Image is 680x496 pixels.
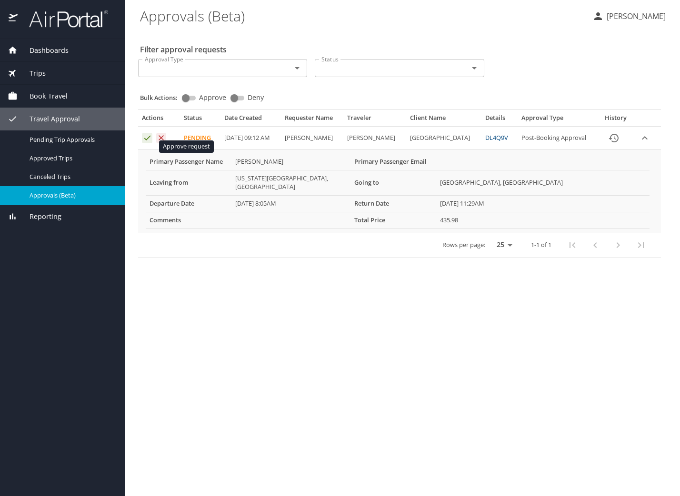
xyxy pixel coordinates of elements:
[343,127,406,150] td: [PERSON_NAME]
[518,127,598,150] td: Post-Booking Approval
[489,238,516,252] select: rows per page
[30,154,113,163] span: Approved Trips
[406,127,481,150] td: [GEOGRAPHIC_DATA]
[481,114,518,126] th: Details
[146,195,231,212] th: Departure Date
[18,91,68,101] span: Book Travel
[406,114,481,126] th: Client Name
[531,242,551,248] p: 1-1 of 1
[231,170,350,195] td: [US_STATE][GEOGRAPHIC_DATA], [GEOGRAPHIC_DATA]
[442,242,485,248] p: Rows per page:
[140,42,227,57] h2: Filter approval requests
[9,10,19,28] img: icon-airportal.png
[18,114,80,124] span: Travel Approval
[468,61,481,75] button: Open
[589,8,670,25] button: [PERSON_NAME]
[436,212,650,228] td: 435.98
[180,127,220,150] td: Pending
[146,154,650,229] table: More info for approvals
[248,94,264,101] span: Deny
[220,114,280,126] th: Date Created
[281,127,344,150] td: [PERSON_NAME]
[146,154,231,170] th: Primary Passenger Name
[231,195,350,212] td: [DATE] 8:05AM
[598,114,634,126] th: History
[350,154,436,170] th: Primary Passenger Email
[146,170,231,195] th: Leaving from
[518,114,598,126] th: Approval Type
[436,170,650,195] td: [GEOGRAPHIC_DATA], [GEOGRAPHIC_DATA]
[138,114,661,258] table: Approval table
[350,212,436,228] th: Total Price
[30,172,113,181] span: Canceled Trips
[604,10,666,22] p: [PERSON_NAME]
[281,114,344,126] th: Requester Name
[156,133,167,143] button: Deny request
[19,10,108,28] img: airportal-logo.png
[30,191,113,200] span: Approvals (Beta)
[138,114,180,126] th: Actions
[18,68,46,79] span: Trips
[350,195,436,212] th: Return Date
[199,94,226,101] span: Approve
[30,135,113,144] span: Pending Trip Approvals
[290,61,304,75] button: Open
[602,127,625,149] button: History
[343,114,406,126] th: Traveler
[485,133,508,142] a: DL4Q9V
[220,127,280,150] td: [DATE] 09:12 AM
[146,212,231,228] th: Comments
[638,131,652,145] button: expand row
[350,170,436,195] th: Going to
[231,154,350,170] td: [PERSON_NAME]
[18,211,61,222] span: Reporting
[180,114,220,126] th: Status
[18,45,69,56] span: Dashboards
[436,195,650,212] td: [DATE] 11:29AM
[140,93,185,102] p: Bulk Actions:
[140,1,585,30] h1: Approvals (Beta)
